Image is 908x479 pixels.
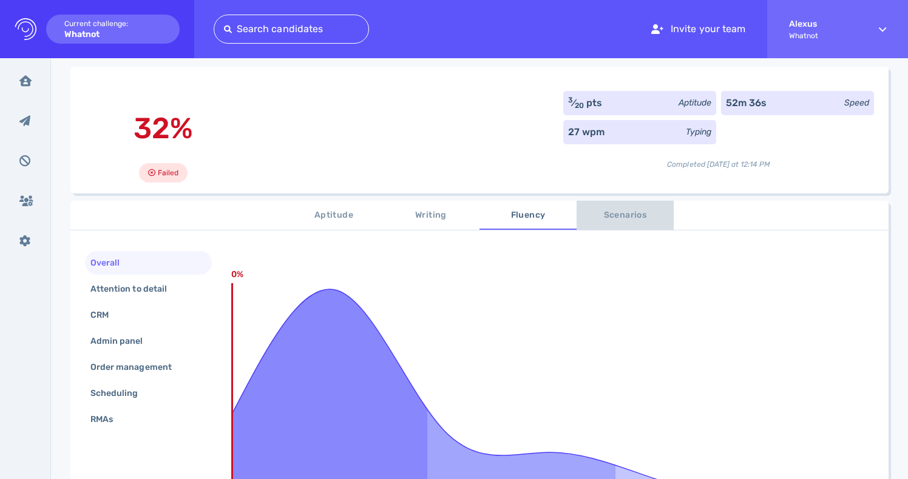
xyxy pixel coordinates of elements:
[88,254,134,272] div: Overall
[231,269,243,280] text: 0%
[487,208,569,223] span: Fluency
[88,384,153,402] div: Scheduling
[568,96,602,110] div: ⁄ pts
[844,96,869,109] div: Speed
[88,358,186,376] div: Order management
[568,125,605,139] div: 27 wpm
[88,410,127,428] div: RMAs
[88,306,123,324] div: CRM
[789,32,857,40] span: Whatnot
[686,126,711,138] div: Typing
[293,208,375,223] span: Aptitude
[726,96,767,110] div: 52m 36s
[568,96,573,104] sup: 3
[563,149,874,170] div: Completed [DATE] at 12:14 PM
[679,96,711,109] div: Aptitude
[584,208,666,223] span: Scenarios
[134,111,193,146] span: 32%
[575,101,584,110] sub: 20
[88,280,181,298] div: Attention to detail
[158,166,178,180] span: Failed
[390,208,472,223] span: Writing
[789,19,857,29] strong: Alexus
[88,332,158,350] div: Admin panel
